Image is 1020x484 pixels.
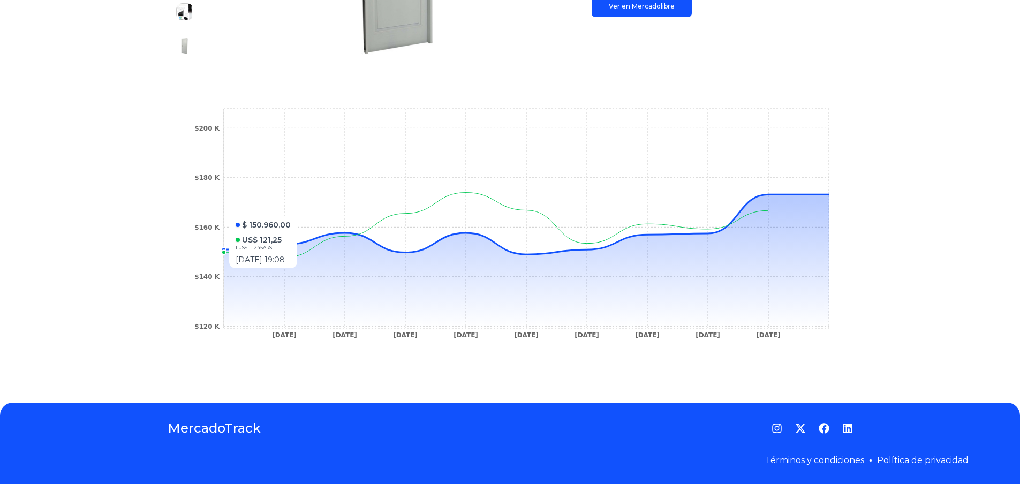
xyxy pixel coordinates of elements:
[194,174,220,182] tspan: $180 K
[194,125,220,132] tspan: $200 K
[765,455,864,465] a: Términos y condiciones
[795,423,806,434] a: Twitter
[842,423,853,434] a: LinkedIn
[756,331,781,339] tspan: [DATE]
[696,331,720,339] tspan: [DATE]
[393,331,418,339] tspan: [DATE]
[454,331,478,339] tspan: [DATE]
[194,273,220,281] tspan: $140 K
[176,37,193,55] img: Puerta Para Exterior De Chapa Simple Cerradura 1era Calidad
[194,323,220,330] tspan: $120 K
[168,420,261,437] a: MercadoTrack
[772,423,782,434] a: Instagram
[877,455,969,465] a: Política de privacidad
[194,224,220,231] tspan: $160 K
[514,331,539,339] tspan: [DATE]
[176,3,193,20] img: Puerta Para Exterior De Chapa Simple Cerradura 1era Calidad
[272,331,297,339] tspan: [DATE]
[635,331,660,339] tspan: [DATE]
[575,331,599,339] tspan: [DATE]
[819,423,829,434] a: Facebook
[333,331,357,339] tspan: [DATE]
